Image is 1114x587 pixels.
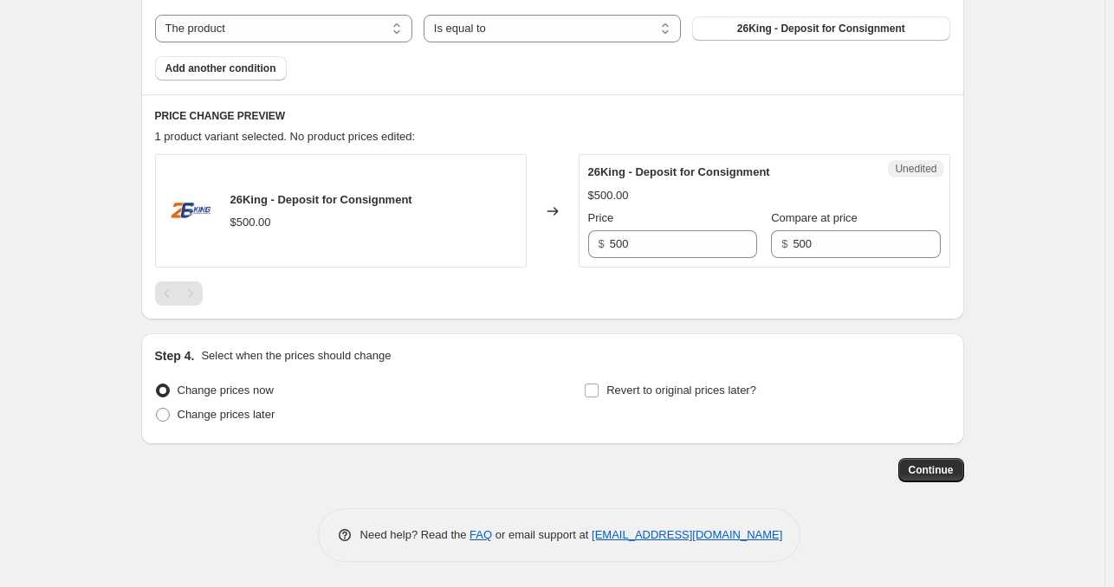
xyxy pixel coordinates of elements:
[771,211,858,224] span: Compare at price
[606,384,756,397] span: Revert to original prices later?
[588,187,629,204] div: $500.00
[360,528,470,541] span: Need help? Read the
[588,165,770,178] span: 26King - Deposit for Consignment
[155,347,195,364] h2: Step 4.
[909,463,954,477] span: Continue
[470,528,492,541] a: FAQ
[178,384,274,397] span: Change prices now
[692,16,949,41] button: 26King - Deposit for Consignment
[201,347,391,364] p: Select when the prices should change
[165,185,217,237] img: 26KingLogo_80x.png
[898,458,964,482] button: Continue
[599,237,605,250] span: $
[155,56,287,81] button: Add another condition
[588,211,614,224] span: Price
[155,109,950,123] h6: PRICE CHANGE PREVIEW
[165,61,276,75] span: Add another condition
[155,130,416,143] span: 1 product variant selected. No product prices edited:
[737,22,905,35] span: 26King - Deposit for Consignment
[592,528,782,541] a: [EMAIL_ADDRESS][DOMAIN_NAME]
[155,281,203,306] nav: Pagination
[895,162,936,176] span: Unedited
[781,237,787,250] span: $
[178,408,275,421] span: Change prices later
[230,193,412,206] span: 26King - Deposit for Consignment
[492,528,592,541] span: or email support at
[230,214,271,231] div: $500.00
